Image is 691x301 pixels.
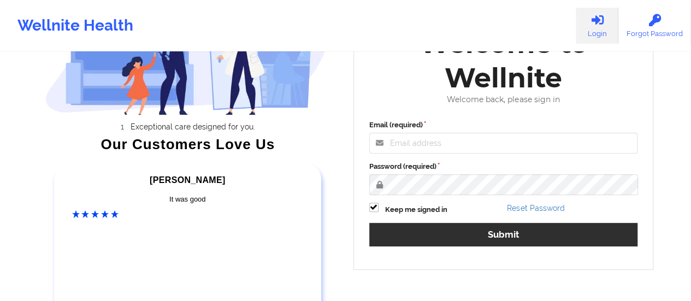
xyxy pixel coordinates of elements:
a: Login [576,8,618,44]
span: [PERSON_NAME] [150,175,225,185]
label: Password (required) [369,161,638,172]
a: Forgot Password [618,8,691,44]
button: Submit [369,223,638,246]
a: Reset Password [507,204,564,213]
div: It was good [72,194,304,205]
input: Email address [369,133,638,154]
div: Welcome back, please sign in [362,95,646,104]
div: Welcome to Wellnite [362,26,646,95]
div: Our Customers Love Us [45,139,330,150]
label: Keep me signed in [385,204,447,215]
li: Exceptional care designed for you. [55,122,330,131]
label: Email (required) [369,120,638,131]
